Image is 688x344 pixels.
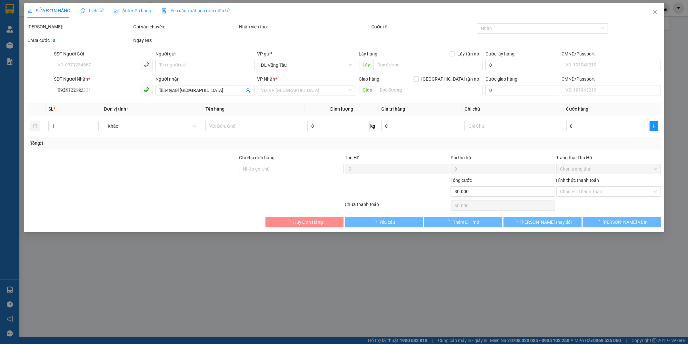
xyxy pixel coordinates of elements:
label: Cước giao hàng [485,76,517,82]
span: loading [446,220,453,224]
span: kg [370,121,376,131]
span: SL [48,106,54,112]
span: Lấy tận nơi [455,50,483,57]
button: delete [30,121,40,131]
div: Cước rồi : [371,23,475,30]
th: Ghi chú [462,103,563,115]
span: phone [144,62,149,67]
button: Hủy Đơn Hàng [265,217,344,227]
div: Ngày GD: [133,37,238,44]
span: picture [114,8,118,13]
input: Cước lấy hàng [485,60,559,70]
span: [PERSON_NAME] và In [603,219,648,226]
div: SĐT Người Gửi [54,50,153,57]
span: Thêm ĐH mới [453,219,480,226]
button: Thêm ĐH mới [424,217,502,227]
b: 0 [53,38,55,43]
div: Trạng thái Thu Hộ [556,154,661,161]
span: [PERSON_NAME] thay đổi [520,219,572,226]
span: loading [513,220,520,224]
button: [PERSON_NAME] thay đổi [503,217,581,227]
input: Dọc đường [373,60,483,70]
div: Chưa thanh toán [344,201,450,212]
span: SỬA ĐƠN HÀNG [27,8,70,13]
span: ĐL Vũng Tàu [261,60,352,70]
input: Ghi chú đơn hàng [239,164,344,174]
span: user-add [245,88,251,93]
input: Cước giao hàng [485,85,559,95]
span: Giao [358,85,375,95]
img: icon [162,8,167,14]
span: Định lượng [330,106,353,112]
span: Tổng cước [450,178,472,183]
span: Tên hàng [205,106,224,112]
span: clock-circle [81,8,85,13]
span: phone [144,87,149,92]
span: loading [595,220,603,224]
button: Yêu cầu [345,217,423,227]
label: Ghi chú đơn hàng [239,155,274,160]
input: Dọc đường [375,85,483,95]
span: Lấy [358,60,373,70]
span: loading [286,220,293,224]
span: Yêu cầu xuất hóa đơn điện tử [162,8,230,13]
button: plus [649,121,658,131]
span: edit [27,8,32,13]
span: Thu Hộ [344,155,359,160]
label: Cước lấy hàng [485,51,514,56]
span: Giá trị hàng [381,106,405,112]
input: Ghi Chú [464,121,561,131]
div: Người nhận [155,75,254,83]
div: Nhân viên tạo: [239,23,370,30]
span: Hủy Đơn Hàng [293,219,323,226]
div: Chưa cước : [27,37,132,44]
div: Tổng: 1 [30,140,265,147]
div: CMND/Passport [562,75,661,83]
div: VP gửi [257,50,356,57]
div: SĐT Người Nhận [54,75,153,83]
div: Gói vận chuyển: [133,23,238,30]
span: loading [372,220,379,224]
span: VP Nhận [257,76,275,82]
div: Người gửi [155,50,254,57]
div: [PERSON_NAME]: [27,23,132,30]
span: Cước hàng [566,106,588,112]
span: Lịch sử [81,8,104,13]
div: CMND/Passport [562,50,661,57]
span: [GEOGRAPHIC_DATA] tận nơi [419,75,483,83]
button: [PERSON_NAME] và In [583,217,661,227]
span: Giao hàng [358,76,379,82]
label: Hình thức thanh toán [556,178,599,183]
button: Close [646,3,664,21]
span: Đơn vị tính [104,106,128,112]
span: Khác [108,121,196,131]
span: plus [650,123,658,129]
span: Lấy hàng [358,51,377,56]
span: Chọn trạng thái [560,164,657,174]
span: Ảnh kiện hàng [114,8,151,13]
input: VD: Bàn, Ghế [205,121,302,131]
div: Phí thu hộ [450,154,555,164]
span: Yêu cầu [379,219,395,226]
span: close [652,9,657,15]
